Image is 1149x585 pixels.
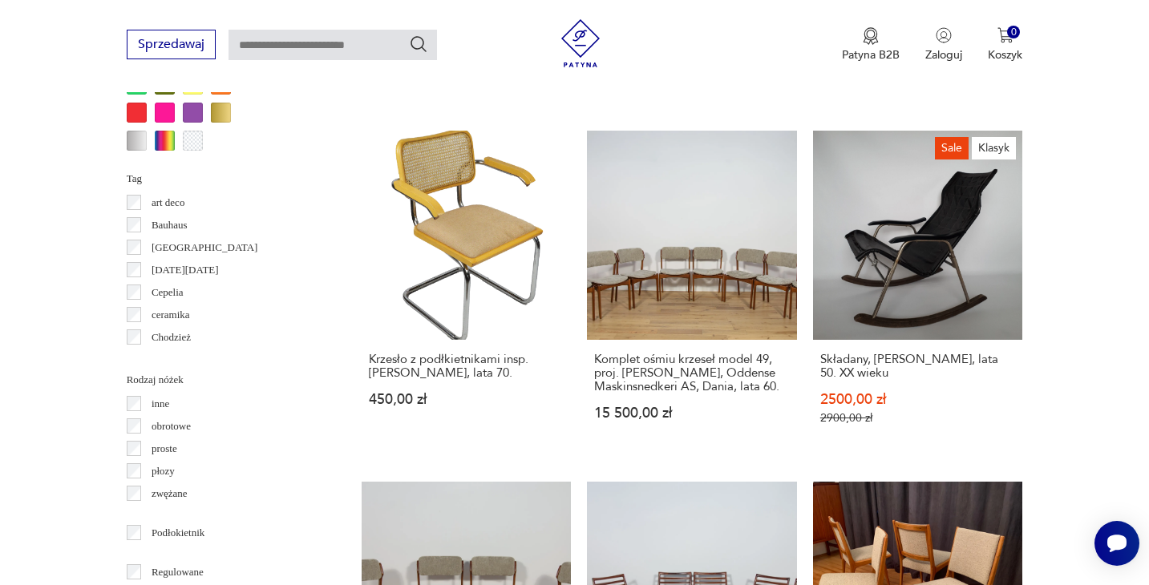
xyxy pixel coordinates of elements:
[369,353,564,380] h3: Krzesło z podłkietnikami insp. [PERSON_NAME], lata 70.
[152,239,258,256] p: [GEOGRAPHIC_DATA]
[152,306,190,324] p: ceramika
[362,131,572,457] a: Krzesło z podłkietnikami insp. M. Breuer, lata 70.Krzesło z podłkietnikami insp. [PERSON_NAME], l...
[587,131,797,457] a: Komplet ośmiu krzeseł model 49, proj. E. Buch, Oddense Maskinsnedkeri AS, Dania, lata 60.Komplet ...
[409,34,428,54] button: Szukaj
[925,27,962,63] button: Zaloguj
[127,170,323,188] p: Tag
[988,27,1022,63] button: 0Koszyk
[152,418,191,435] p: obrotowe
[997,27,1013,43] img: Ikona koszyka
[594,353,790,393] h3: Komplet ośmiu krzeseł model 49, proj. [PERSON_NAME], Oddense Maskinsnedkeri AS, Dania, lata 60.
[369,393,564,406] p: 450,00 zł
[842,27,900,63] a: Ikona medaluPatyna B2B
[152,524,204,542] p: Podłokietnik
[152,485,188,502] p: zwężane
[152,351,190,369] p: Ćmielów
[152,440,177,458] p: proste
[152,216,188,234] p: Bauhaus
[820,411,1016,425] p: 2900,00 zł
[842,47,900,63] p: Patyna B2B
[127,371,323,389] p: Rodzaj nóżek
[925,47,962,63] p: Zaloguj
[152,462,175,480] p: płozy
[127,30,216,59] button: Sprzedawaj
[936,27,952,43] img: Ikonka użytkownika
[1007,26,1021,39] div: 0
[820,353,1016,380] h3: Składany, [PERSON_NAME], lata 50. XX wieku
[152,329,191,346] p: Chodzież
[842,27,900,63] button: Patyna B2B
[594,406,790,420] p: 15 500,00 zł
[813,131,1023,457] a: SaleKlasykSkładany, bujany fotel Takeshi Nii, lata 50. XX wiekuSkładany, [PERSON_NAME], lata 50. ...
[556,19,605,67] img: Patyna - sklep z meblami i dekoracjami vintage
[152,563,204,581] p: Regulowane
[820,393,1016,406] p: 2500,00 zł
[152,194,185,212] p: art deco
[152,284,184,301] p: Cepelia
[988,47,1022,63] p: Koszyk
[152,261,219,279] p: [DATE][DATE]
[127,40,216,51] a: Sprzedawaj
[863,27,879,45] img: Ikona medalu
[1094,521,1139,566] iframe: Smartsupp widget button
[152,395,169,413] p: inne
